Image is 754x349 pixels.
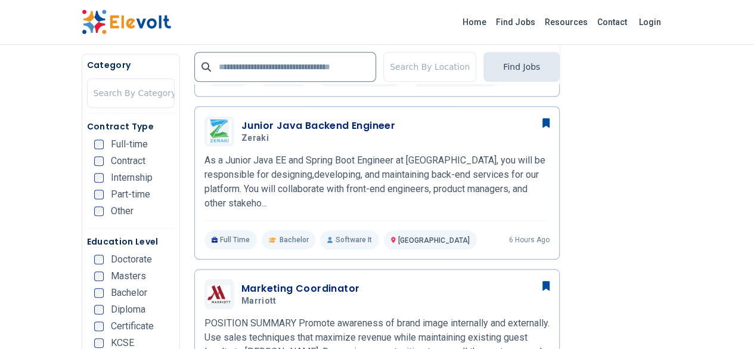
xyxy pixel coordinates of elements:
p: Software It [320,230,378,249]
a: Login [632,10,668,34]
input: Contract [94,156,104,166]
img: Marriott [207,285,231,303]
input: Other [94,206,104,216]
span: Doctorate [111,255,152,264]
input: Certificate [94,322,104,331]
input: Full-time [94,140,104,149]
input: Part-time [94,190,104,199]
h3: Marketing Coordinator [241,282,359,296]
p: Full Time [204,230,257,249]
button: Find Jobs [483,52,560,82]
h3: Junior Java Backend Engineer [241,119,395,133]
input: Doctorate [94,255,104,264]
input: Masters [94,271,104,281]
span: Diploma [111,305,145,314]
img: Elevolt [82,10,171,35]
a: Find Jobs [491,13,540,32]
input: KCSE [94,338,104,348]
a: Contact [592,13,632,32]
span: Bachelor [279,235,308,245]
span: Masters [111,271,146,281]
p: As a Junior Java EE and Spring Boot Engineer at [GEOGRAPHIC_DATA], you will be responsible for de... [204,153,550,211]
input: Internship [94,173,104,183]
span: Bachelor [111,288,147,298]
p: 6 hours ago [509,235,550,245]
span: Full-time [111,140,148,149]
span: KCSE [111,338,134,348]
input: Bachelor [94,288,104,298]
input: Diploma [94,305,104,314]
img: Zeraki [207,119,231,143]
span: Marriott [241,296,277,307]
h5: Contract Type [87,121,175,132]
a: Home [458,13,491,32]
span: Contract [111,156,145,166]
span: Zeraki [241,133,269,144]
span: Other [111,206,134,216]
h5: Category [87,59,175,71]
h5: Education Level [87,236,175,248]
a: ZerakiJunior Java Backend EngineerZerakiAs a Junior Java EE and Spring Boot Engineer at [GEOGRAPH... [204,116,550,249]
span: Certificate [111,322,154,331]
span: [GEOGRAPHIC_DATA] [398,236,470,245]
a: Resources [540,13,592,32]
span: Part-time [111,190,150,199]
span: Internship [111,173,153,183]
